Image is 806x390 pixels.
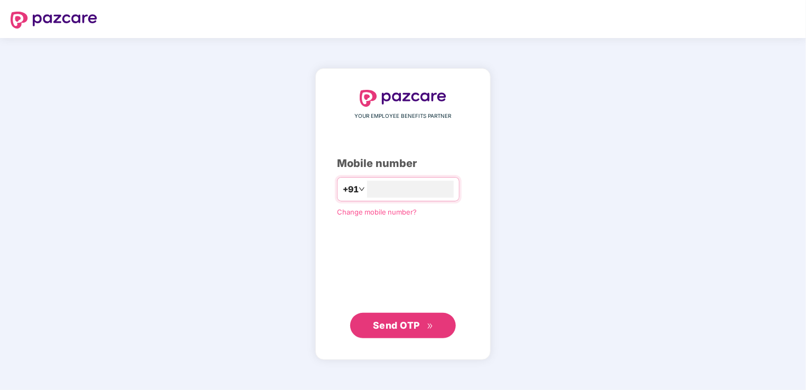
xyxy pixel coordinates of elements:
[360,90,446,107] img: logo
[337,208,417,216] a: Change mobile number?
[373,320,420,331] span: Send OTP
[11,12,97,29] img: logo
[427,323,434,330] span: double-right
[337,155,469,172] div: Mobile number
[350,313,456,338] button: Send OTPdouble-right
[343,183,359,196] span: +91
[355,112,452,120] span: YOUR EMPLOYEE BENEFITS PARTNER
[359,186,365,192] span: down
